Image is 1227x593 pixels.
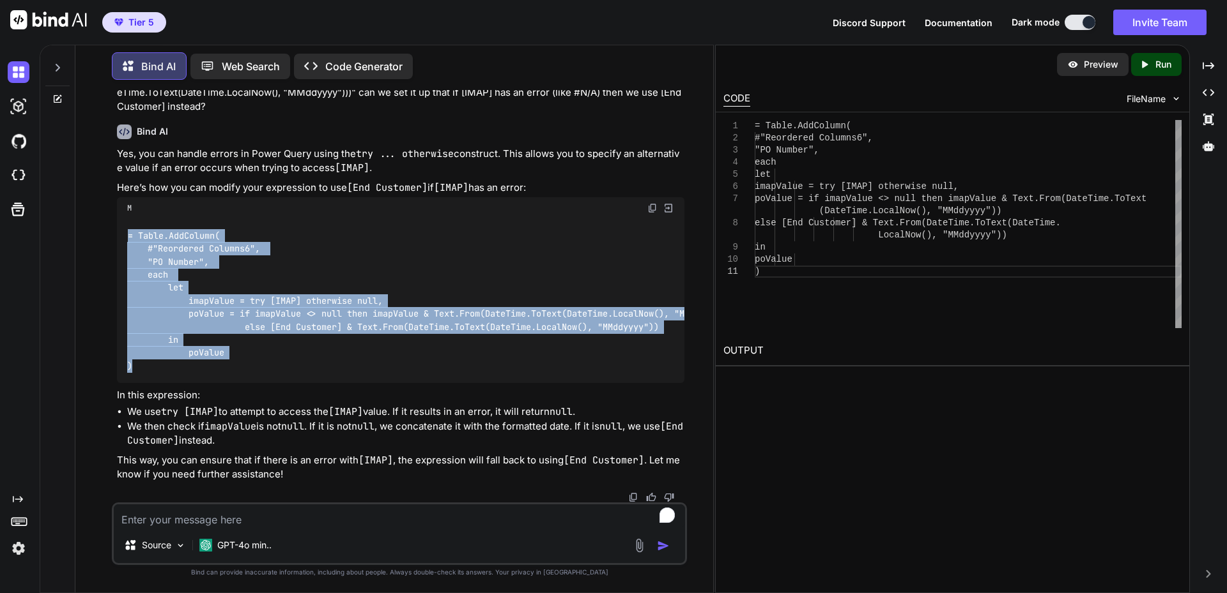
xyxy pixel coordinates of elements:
button: Invite Team [1113,10,1207,35]
h2: OUTPUT [716,336,1189,366]
img: settings [8,537,29,559]
span: #"Reordered Columns6", [755,133,873,143]
p: In this expression: [117,388,684,403]
code: [End Customer] [564,454,644,467]
div: 10 [723,253,738,266]
p: Yes, you can handle errors in Power Query using the construct. This allows you to specify an alte... [117,147,684,176]
span: imapValue = try [IMAP] otherwise null, [755,181,959,191]
code: [IMAP] [335,161,369,174]
div: CODE [723,91,750,107]
code: imapValue [204,420,256,433]
code: null [351,420,374,433]
img: GPT-4o mini [199,539,212,552]
p: Bind AI [141,59,176,74]
code: null [599,420,622,433]
img: Pick Models [175,540,186,551]
img: copy [628,492,638,502]
img: Bind AI [10,10,87,29]
textarea: To enrich screen reader interactions, please activate Accessibility in Grammarly extension settings [114,504,685,527]
div: 6 [723,181,738,193]
span: M [127,203,132,213]
code: [End Customer] [347,181,428,194]
div: 7 [723,193,738,205]
span: Tier 5 [128,16,154,29]
img: cloudideIcon [8,165,29,186]
img: githubDark [8,130,29,152]
span: FileName [1127,93,1166,105]
img: like [646,492,656,502]
img: attachment [632,538,647,553]
div: 1 [723,120,738,132]
img: chevron down [1171,93,1182,104]
button: premiumTier 5 [102,12,166,33]
img: premium [114,19,123,26]
code: [IMAP] [434,181,468,194]
p: Bind can provide inaccurate information, including about people. Always double-check its answers.... [112,567,687,577]
span: each [755,157,776,167]
span: in [755,242,766,252]
p: Source [142,539,171,552]
span: Discord Support [833,17,906,28]
span: = Table.AddColumn( [755,121,851,131]
span: Documentation [925,17,992,28]
img: preview [1067,59,1079,70]
p: GPT-4o min.. [217,539,272,552]
span: Dark mode [1012,16,1060,29]
li: We use to attempt to access the value. If it results in an error, it will return . [127,405,684,419]
div: 8 [723,217,738,229]
span: ) [755,266,760,276]
p: Web Search [222,59,280,74]
div: 9 [723,241,738,253]
p: Code Generator [325,59,403,74]
code: null [281,420,304,433]
img: darkChat [8,61,29,83]
code: try ... otherwise [356,147,454,160]
span: apValue & Text.From(DateTime.ToText [959,193,1146,204]
div: 4 [723,156,738,169]
img: Open in Browser [663,202,674,214]
span: LocalNow(), "MMddyyyy")) [878,230,1007,240]
p: In this expression in Power Query "= Table.AddColumn(#"Reordered Columns6", "PO Number", each [IM... [117,71,684,114]
span: poValue = if imapValue <> null then im [755,193,959,204]
code: null [550,405,573,418]
img: icon [657,539,670,552]
code: [IMAP] [328,405,363,418]
div: 11 [723,266,738,278]
li: We then check if is not . If it is not , we concatenate it with the formatted date. If it is , we... [127,419,684,448]
img: darkAi-studio [8,96,29,117]
img: dislike [664,492,674,502]
p: Run [1155,58,1171,71]
span: From(DateTime.ToText(DateTime. [899,218,1060,228]
button: Discord Support [833,16,906,29]
span: (DateTime.LocalNow(), "MMddyyyy")) [819,206,1001,216]
p: Here’s how you can modify your expression to use if has an error: [117,181,684,195]
img: copy [647,203,658,213]
span: let [755,169,771,179]
span: "PO Number", [755,145,819,155]
span: poValue [755,254,792,264]
code: = Table.AddColumn( #"Reordered Columns6", "PO Number", each let imapValue = try [IMAP] otherwise ... [127,229,741,373]
p: Preview [1084,58,1118,71]
code: try [IMAP] [161,405,219,418]
h6: Bind AI [137,125,168,138]
div: 3 [723,144,738,156]
code: [IMAP] [359,454,393,467]
div: 2 [723,132,738,144]
p: This way, you can ensure that if there is an error with , the expression will fall back to using ... [117,453,684,482]
div: 5 [723,169,738,181]
button: Documentation [925,16,992,29]
span: else [End Customer] & Text. [755,218,900,228]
